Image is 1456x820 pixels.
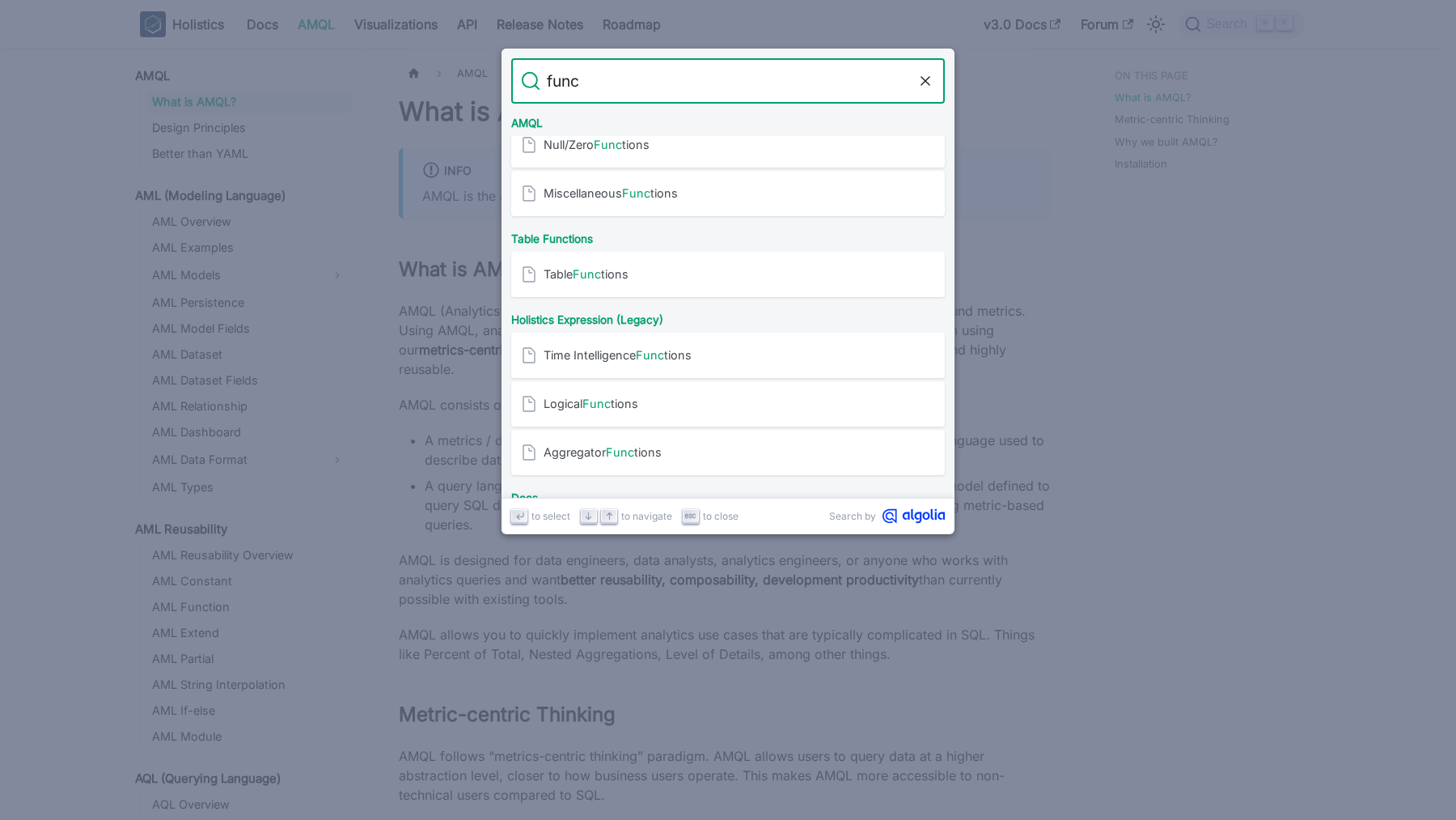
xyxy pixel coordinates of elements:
[594,138,622,151] mark: Func
[531,508,570,524] span: to select
[508,478,948,511] div: Docs
[703,508,739,524] span: to close
[582,510,595,522] svg: Arrow down
[511,252,945,297] a: TableFunctions
[514,510,526,522] svg: Enter key
[540,58,916,104] input: Search docs
[544,444,911,460] span: Aggregator tions
[544,347,911,363] span: Time Intelligence tions
[606,445,634,459] mark: Func
[829,508,945,524] a: Search byAlgolia
[508,300,948,333] div: Holistics Expression (Legacy)
[544,137,911,152] span: Null/Zero tions
[511,171,945,216] a: MiscellaneousFunctions
[636,348,664,362] mark: Func
[582,397,611,410] mark: Func
[621,508,672,524] span: to navigate
[544,266,911,282] span: Table tions
[603,510,616,522] svg: Arrow up
[508,219,948,252] div: Table Functions
[511,381,945,427] a: LogicalFunctions
[544,396,911,411] span: Logical tions
[622,186,650,200] mark: Func
[882,508,945,524] svg: Algolia
[508,104,948,136] div: AMQL
[511,430,945,475] a: AggregatorFunctions
[829,508,876,524] span: Search by
[511,333,945,378] a: Time IntelligenceFunctions
[573,267,601,281] mark: Func
[916,71,935,91] button: Clear the query
[544,185,911,201] span: Miscellaneous tions
[511,122,945,168] a: Null/ZeroFunctions
[684,510,696,522] svg: Escape key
